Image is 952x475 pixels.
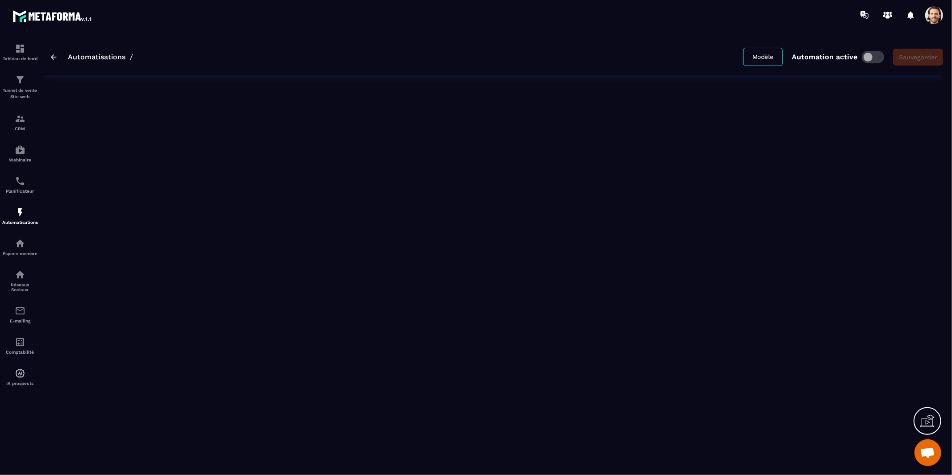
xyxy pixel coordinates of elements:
a: accountantaccountantComptabilité [2,330,38,361]
p: IA prospects [2,381,38,386]
a: formationformationTunnel de vente Site web [2,68,38,107]
p: Comptabilité [2,350,38,355]
p: Tableau de bord [2,56,38,61]
div: Open chat [915,439,941,466]
p: Planificateur [2,189,38,194]
a: automationsautomationsAutomatisations [2,200,38,231]
img: social-network [15,269,25,280]
a: emailemailE-mailing [2,299,38,330]
a: Automatisations [68,53,125,61]
img: formation [15,113,25,124]
p: Webinaire [2,157,38,162]
p: Automation active [792,53,857,61]
img: arrow [51,54,57,60]
button: Modèle [743,48,783,66]
a: schedulerschedulerPlanificateur [2,169,38,200]
img: automations [15,238,25,249]
p: Automatisations [2,220,38,225]
img: scheduler [15,176,25,186]
p: E-mailing [2,318,38,323]
img: automations [15,207,25,218]
a: automationsautomationsEspace membre [2,231,38,263]
span: / [130,53,133,61]
a: formationformationTableau de bord [2,37,38,68]
img: logo [12,8,93,24]
a: automationsautomationsWebinaire [2,138,38,169]
img: formation [15,74,25,85]
p: Espace membre [2,251,38,256]
p: Réseaux Sociaux [2,282,38,292]
img: formation [15,43,25,54]
p: Tunnel de vente Site web [2,87,38,100]
a: social-networksocial-networkRéseaux Sociaux [2,263,38,299]
img: accountant [15,337,25,347]
img: email [15,306,25,316]
p: CRM [2,126,38,131]
a: formationformationCRM [2,107,38,138]
img: automations [15,368,25,379]
img: automations [15,145,25,155]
